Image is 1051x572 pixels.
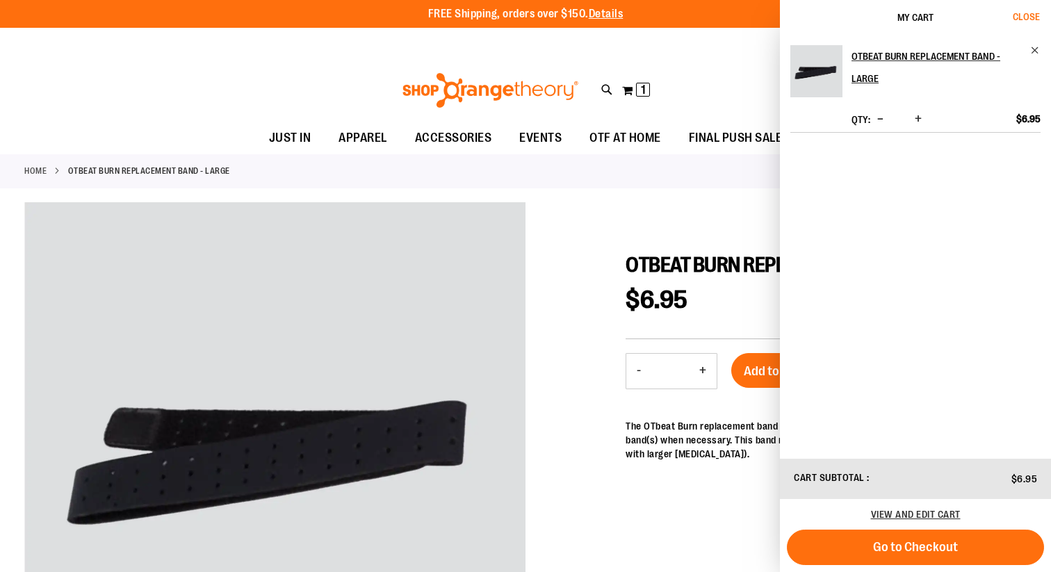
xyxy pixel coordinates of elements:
[1011,473,1038,484] span: $6.95
[641,83,646,97] span: 1
[589,8,624,20] a: Details
[519,122,562,154] span: EVENTS
[428,6,624,22] p: FREE Shipping, orders over $150.
[269,122,311,154] span: JUST IN
[897,12,934,23] span: My Cart
[731,353,817,388] button: Add to Cart
[339,122,387,154] span: APPAREL
[255,122,325,154] a: JUST IN
[675,122,797,154] a: FINAL PUSH SALE
[790,45,842,97] img: OTBEAT BURN REPLACEMENT BAND - LARGE
[415,122,492,154] span: ACCESSORIES
[1016,113,1041,125] span: $6.95
[576,122,675,154] a: OTF AT HOME
[911,113,925,126] button: Increase product quantity
[400,73,580,108] img: Shop Orangetheory
[689,354,717,389] button: Increase product quantity
[852,45,1022,90] h2: OTBEAT BURN REPLACEMENT BAND - LARGE
[24,165,47,177] a: Home
[871,509,961,520] a: View and edit cart
[626,286,688,314] span: $6.95
[1030,45,1041,56] a: Remove item
[68,165,230,177] strong: OTBEAT BURN REPLACEMENT BAND - LARGE
[505,122,576,154] a: EVENTS
[401,122,506,154] a: ACCESSORIES
[794,472,865,483] span: Cart Subtotal
[874,113,887,126] button: Decrease product quantity
[787,530,1044,565] button: Go to Checkout
[651,354,689,388] input: Product quantity
[325,122,401,154] a: APPAREL
[1013,11,1040,22] span: Close
[626,419,1027,461] p: The OTbeat Burn replacement band is used to replace the OTbeat Burn heart rate monitor band(s) wh...
[626,253,983,277] span: OTBEAT BURN REPLACEMENT BAND - LARGE
[589,122,661,154] span: OTF AT HOME
[689,122,783,154] span: FINAL PUSH SALE
[852,114,870,125] label: Qty
[873,539,958,555] span: Go to Checkout
[626,354,651,389] button: Decrease product quantity
[790,45,842,106] a: OTBEAT BURN REPLACEMENT BAND - LARGE
[744,363,805,379] span: Add to Cart
[852,45,1041,90] a: OTBEAT BURN REPLACEMENT BAND - LARGE
[790,45,1041,133] li: Product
